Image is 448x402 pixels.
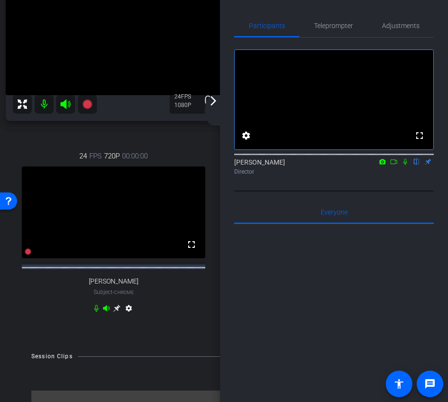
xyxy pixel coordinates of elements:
[198,93,262,109] div: 00:00:00
[240,130,252,141] mat-icon: settings
[234,157,434,176] div: [PERSON_NAME]
[123,304,134,316] mat-icon: settings
[414,130,425,141] mat-icon: fullscreen
[114,290,134,295] span: Chrome
[249,22,285,29] span: Participants
[382,22,419,29] span: Adjustments
[208,95,219,107] mat-icon: arrow_forward_ios
[411,157,422,166] mat-icon: flip
[31,352,73,361] div: Session Clips
[94,288,134,296] span: Subject
[314,22,353,29] span: Teleprompter
[174,101,198,109] div: 1080P
[122,151,148,161] span: 00:00:00
[186,239,197,250] mat-icon: fullscreen
[393,378,405,390] mat-icon: accessibility
[113,289,114,295] span: -
[234,167,434,176] div: Director
[89,151,102,161] span: FPS
[424,378,436,390] mat-icon: message
[174,93,198,100] div: 24
[321,209,348,216] span: Everyone
[79,151,87,161] span: 24
[181,93,191,100] span: FPS
[89,277,138,285] span: [PERSON_NAME]
[104,151,120,161] span: 720P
